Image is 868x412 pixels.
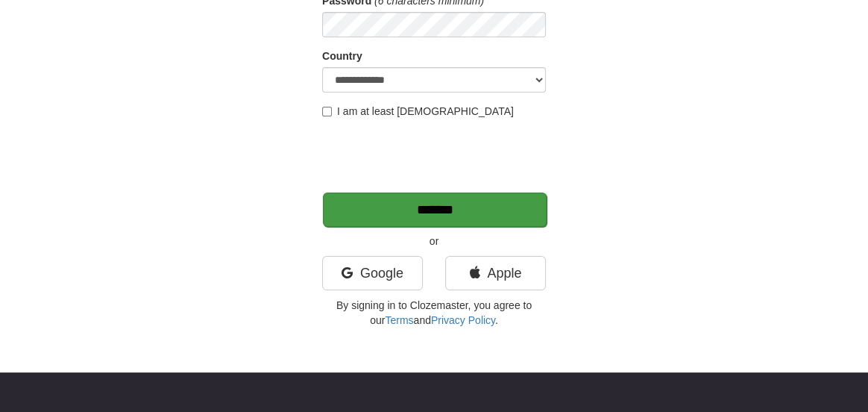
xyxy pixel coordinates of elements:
[322,107,332,116] input: I am at least [DEMOGRAPHIC_DATA]
[431,314,495,326] a: Privacy Policy
[322,298,546,328] p: By signing in to Clozemaster, you agree to our and .
[445,256,546,290] a: Apple
[322,49,362,63] label: Country
[322,126,549,184] iframe: reCAPTCHA
[322,234,546,249] p: or
[385,314,413,326] a: Terms
[322,256,423,290] a: Google
[322,104,514,119] label: I am at least [DEMOGRAPHIC_DATA]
